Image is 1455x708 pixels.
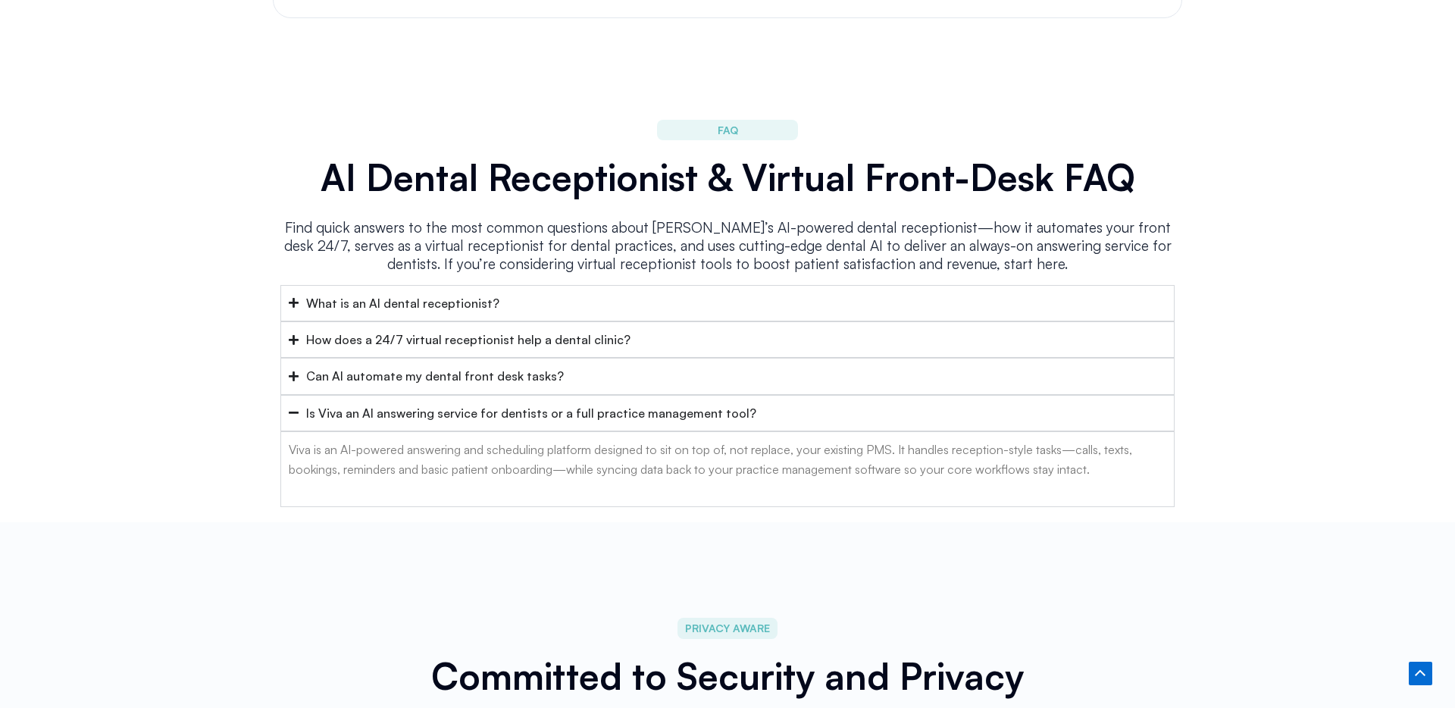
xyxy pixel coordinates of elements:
p: Viva is an AI-powered answering and scheduling platform designed to sit on top of, not replace, y... [289,440,1166,480]
summary: Is Viva an AI answering service for dentists or a full practice management tool? [280,395,1175,431]
span: PRIVACY AWARE [685,619,770,637]
div: Accordion. Open links with Enter or Space, close with Escape, and navigate with Arrow Keys [280,285,1175,508]
span: FAQ [718,121,738,139]
div: Can AI automate my dental front desk tasks? [306,366,564,386]
summary: What is an AI dental receptionist? [280,285,1175,321]
summary: How does a 24/7 virtual receptionist help a dental clinic? [280,321,1175,358]
div: Is Viva an AI answering service for dentists or a full practice management tool? [306,403,756,423]
summary: Can AI automate my dental front desk tasks? [280,358,1175,394]
p: Find quick answers to the most common questions about [PERSON_NAME]’s AI-powered dental reception... [280,218,1175,273]
h2: AI Dental Receptionist & Virtual Front-Desk FAQ [280,155,1175,199]
h2: Committed to Security and Privacy [417,654,1038,698]
div: How does a 24/7 virtual receptionist help a dental clinic? [306,330,630,349]
div: What is an AI dental receptionist? [306,293,499,313]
